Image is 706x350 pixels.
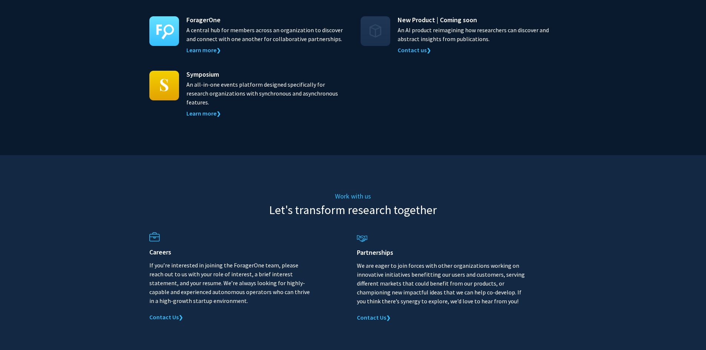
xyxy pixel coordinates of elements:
a: Opens in a new tab [398,46,431,54]
img: partnerships_icon.png [357,235,367,242]
a: Opens in a new tab [186,46,221,54]
span: ❯ [216,47,221,54]
p: If you’re interested in joining the ForagerOne team, please reach out to us with your role of int... [149,261,320,305]
span: Careers [149,247,171,257]
span: ❯ [427,47,431,54]
a: Opens in a new tab [149,313,183,321]
img: foragerone_product_icon.png [149,16,179,46]
a: Opens in a new tab [357,314,391,321]
span: ❯ [386,314,391,321]
img: new_product_icon.png [361,16,390,46]
span: ❯ [179,314,183,321]
img: symposium_product_icon.png [149,71,179,100]
span: ForagerOne [186,15,221,25]
h2: Let's transform research together [149,203,557,217]
span: New Product | Coming soon [398,15,477,25]
h5: Work with us [149,192,557,200]
iframe: Chat [6,317,32,344]
p: An all-in-one events platform designed specifically for research organizations with synchronous a... [186,80,346,107]
img: careers_icon.png [149,232,160,241]
p: We are eager to join forces with other organizations working on innovative initiatives benefittin... [357,261,557,306]
span: ❯ [216,110,221,117]
a: Opens in a new tab [186,110,221,117]
p: An AI product reimagining how researchers can discover and abstract insights from publications. [398,26,557,43]
span: Symposium [186,69,219,79]
p: A central hub for members across an organization to discover and connect with one another for col... [186,26,346,43]
span: Partnerships [357,247,393,257]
